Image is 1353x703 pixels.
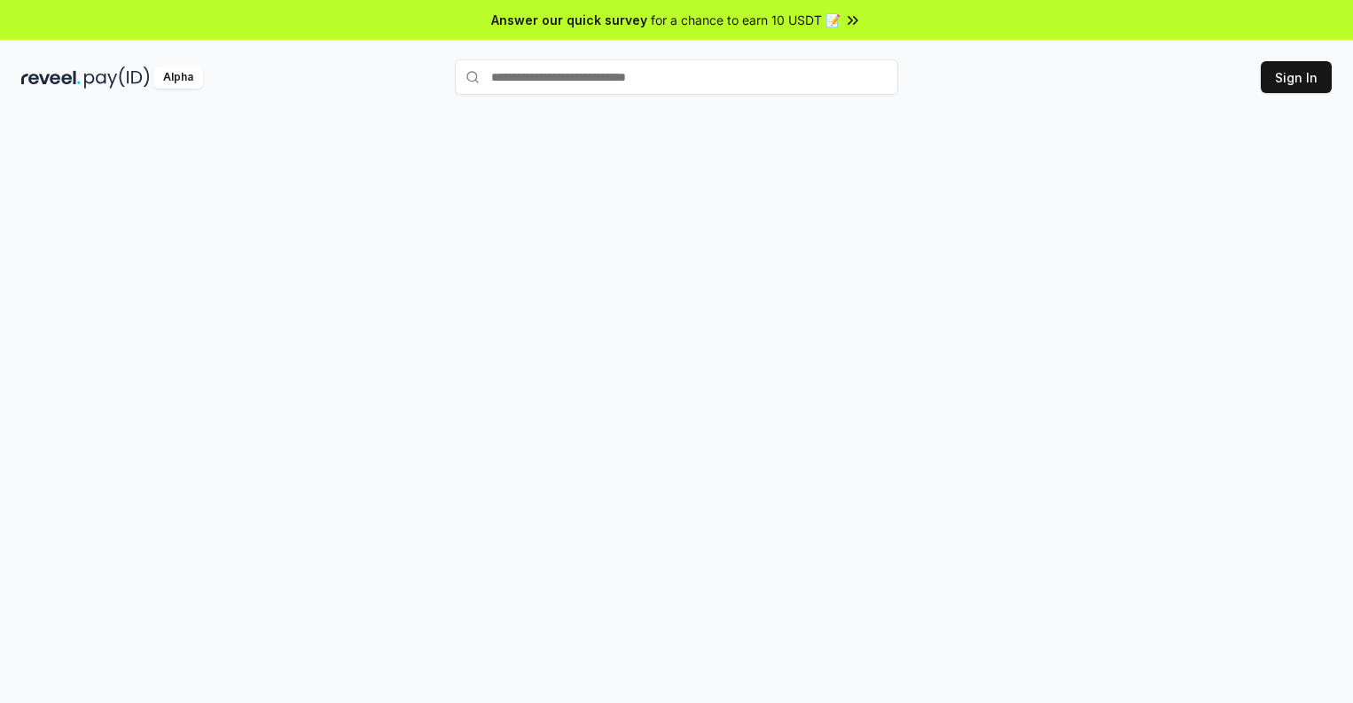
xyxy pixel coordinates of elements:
[21,66,81,89] img: reveel_dark
[153,66,203,89] div: Alpha
[84,66,150,89] img: pay_id
[1261,61,1332,93] button: Sign In
[491,11,647,29] span: Answer our quick survey
[651,11,841,29] span: for a chance to earn 10 USDT 📝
